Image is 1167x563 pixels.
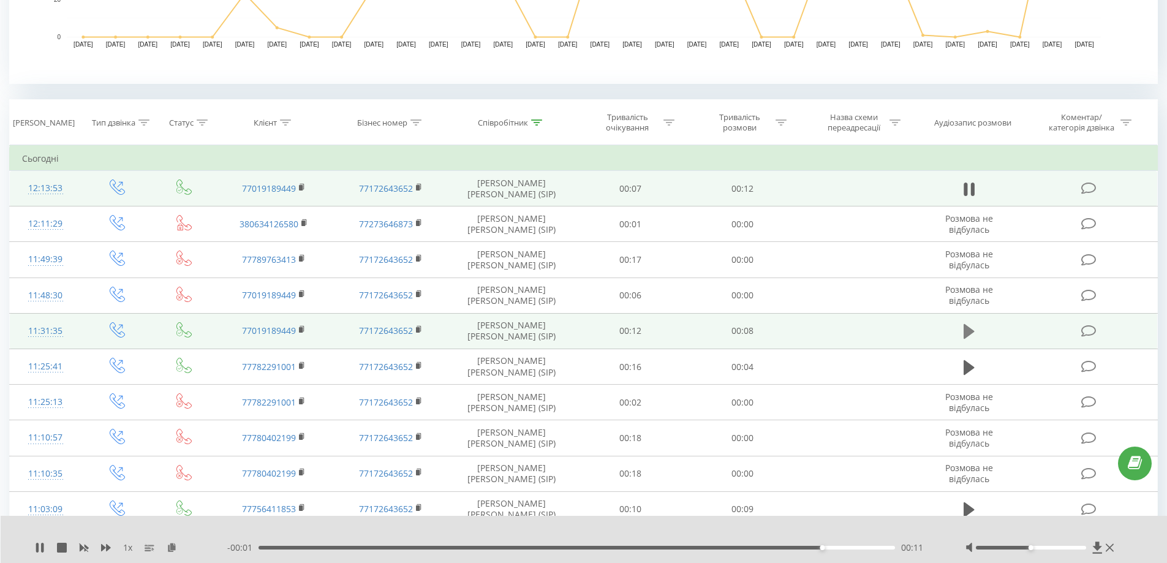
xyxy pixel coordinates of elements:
text: [DATE] [784,41,804,48]
a: 77172643652 [359,183,413,194]
td: 00:00 [687,420,799,456]
text: [DATE] [493,41,513,48]
text: [DATE] [1010,41,1030,48]
text: [DATE] [300,41,319,48]
span: Розмова не відбулась [945,213,993,235]
a: 77789763413 [242,254,296,265]
td: 00:07 [575,171,687,206]
div: Назва схеми переадресації [821,112,886,133]
div: Бізнес номер [357,118,407,128]
div: Статус [169,118,194,128]
text: [DATE] [106,41,126,48]
text: [DATE] [848,41,868,48]
text: 0 [57,34,61,40]
text: [DATE] [170,41,190,48]
div: 12:13:53 [22,176,69,200]
td: 00:00 [687,278,799,313]
td: 00:01 [575,206,687,242]
text: [DATE] [591,41,610,48]
text: [DATE] [719,41,739,48]
text: [DATE] [461,41,481,48]
span: Розмова не відбулась [945,391,993,414]
text: [DATE] [429,41,448,48]
a: 77780402199 [242,432,296,444]
span: Розмова не відбулась [945,248,993,271]
a: 77019189449 [242,183,296,194]
td: 00:18 [575,420,687,456]
text: [DATE] [74,41,93,48]
text: [DATE] [1043,41,1062,48]
td: 00:10 [575,491,687,527]
div: 11:48:30 [22,284,69,308]
text: [DATE] [526,41,545,48]
td: [PERSON_NAME] [PERSON_NAME] (SIP) [449,206,575,242]
text: [DATE] [978,41,997,48]
td: 00:08 [687,313,799,349]
td: [PERSON_NAME] [PERSON_NAME] (SIP) [449,278,575,313]
div: Тип дзвінка [92,118,135,128]
a: 77019189449 [242,325,296,336]
td: [PERSON_NAME] [PERSON_NAME] (SIP) [449,171,575,206]
a: 77782291001 [242,396,296,408]
text: [DATE] [622,41,642,48]
div: 11:25:13 [22,390,69,414]
div: [PERSON_NAME] [13,118,75,128]
td: [PERSON_NAME] [PERSON_NAME] (SIP) [449,456,575,491]
a: 77172643652 [359,289,413,301]
span: 1 x [123,542,132,554]
span: Розмова не відбулась [945,462,993,485]
a: 77172643652 [359,396,413,408]
td: [PERSON_NAME] [PERSON_NAME] (SIP) [449,242,575,278]
td: 00:02 [575,385,687,420]
td: 00:12 [575,313,687,349]
td: 00:06 [575,278,687,313]
text: [DATE] [396,41,416,48]
a: 77780402199 [242,467,296,479]
a: 77782291001 [242,361,296,372]
a: 77172643652 [359,503,413,515]
span: 00:11 [901,542,923,554]
text: [DATE] [946,41,965,48]
text: [DATE] [203,41,222,48]
td: Сьогодні [10,146,1158,171]
text: [DATE] [655,41,674,48]
td: 00:00 [687,206,799,242]
div: Accessibility label [1029,545,1033,550]
div: 11:49:39 [22,247,69,271]
td: 00:12 [687,171,799,206]
span: Розмова не відбулась [945,284,993,306]
text: [DATE] [752,41,771,48]
div: 12:11:29 [22,212,69,236]
text: [DATE] [332,41,352,48]
div: Тривалість розмови [707,112,772,133]
div: Аудіозапис розмови [934,118,1011,128]
a: 77172643652 [359,467,413,479]
td: 00:09 [687,491,799,527]
a: 77172643652 [359,254,413,265]
td: 00:00 [687,456,799,491]
text: [DATE] [364,41,384,48]
a: 380634126580 [240,218,298,230]
div: Співробітник [478,118,528,128]
text: [DATE] [881,41,901,48]
div: 11:25:41 [22,355,69,379]
div: 11:10:57 [22,426,69,450]
text: [DATE] [817,41,836,48]
td: 00:18 [575,456,687,491]
div: Клієнт [254,118,277,128]
a: 77019189449 [242,289,296,301]
td: [PERSON_NAME] [PERSON_NAME] (SIP) [449,491,575,527]
text: [DATE] [1074,41,1094,48]
span: Розмова не відбулась [945,426,993,449]
a: 77172643652 [359,325,413,336]
div: Accessibility label [820,545,825,550]
td: [PERSON_NAME] [PERSON_NAME] (SIP) [449,313,575,349]
text: [DATE] [687,41,707,48]
td: [PERSON_NAME] [PERSON_NAME] (SIP) [449,349,575,385]
text: [DATE] [267,41,287,48]
text: [DATE] [138,41,158,48]
text: [DATE] [558,41,578,48]
td: 00:16 [575,349,687,385]
div: Тривалість очікування [595,112,660,133]
div: 11:10:35 [22,462,69,486]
